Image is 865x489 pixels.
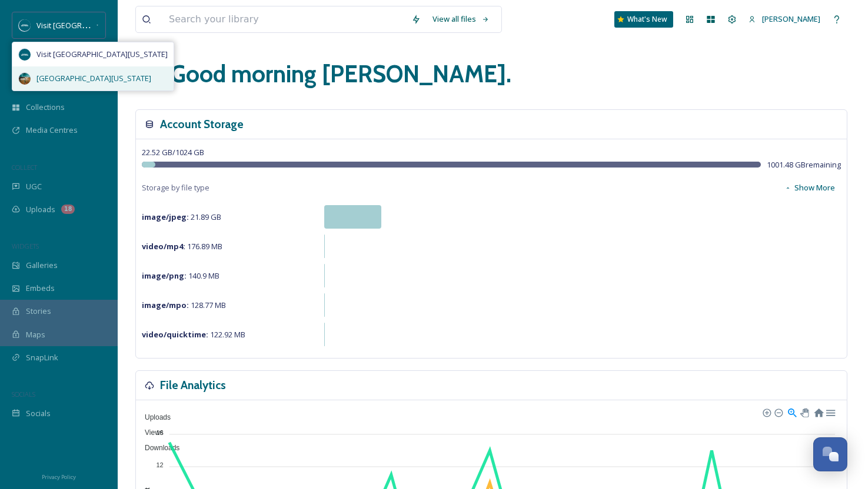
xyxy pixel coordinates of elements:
h3: File Analytics [160,377,226,394]
span: Stories [26,306,51,317]
a: [PERSON_NAME] [743,8,826,31]
span: 22.52 GB / 1024 GB [142,147,204,158]
span: UGC [26,181,42,192]
div: Zoom Out [774,408,782,416]
strong: image/mpo : [142,300,189,310]
span: Views [136,428,164,437]
span: Visit [GEOGRAPHIC_DATA][US_STATE] [36,49,168,60]
span: [PERSON_NAME] [762,14,820,24]
h3: Account Storage [160,116,244,133]
strong: image/jpeg : [142,212,189,222]
span: 176.89 MB [142,241,222,252]
div: Zoom In [762,408,770,416]
div: Menu [825,407,835,417]
span: 140.9 MB [142,270,219,281]
strong: video/mp4 : [142,241,185,252]
button: Open Chat [813,437,847,471]
input: Search your library [163,6,405,32]
span: COLLECT [12,163,37,172]
img: SM%20Social%20Profile.png [19,19,31,31]
a: Privacy Policy [42,469,76,483]
div: Panning [800,408,807,416]
span: Visit [GEOGRAPHIC_DATA][US_STATE] [36,19,168,31]
div: 18 [61,205,75,214]
span: Downloads [136,444,179,452]
div: Selection Zoom [787,407,797,417]
img: SM%20Social%20Profile.png [19,49,31,61]
span: 128.77 MB [142,300,226,310]
span: Uploads [26,204,55,215]
span: Media Centres [26,125,78,136]
span: SnapLink [26,352,58,363]
strong: image/png : [142,270,187,281]
a: What's New [614,11,673,28]
span: WIDGETS [12,242,39,250]
tspan: 12 [156,461,163,468]
span: Storage by file type [142,182,209,193]
span: Privacy Policy [42,473,76,481]
h1: Good morning [PERSON_NAME] . [171,56,511,92]
tspan: 16 [156,429,163,436]
span: Uploads [136,413,171,421]
img: Snapsea%20Profile.jpg [19,73,31,85]
span: SOCIALS [12,390,35,398]
div: Reset Zoom [813,407,823,417]
button: Show More [778,176,841,199]
span: 122.92 MB [142,329,245,340]
span: Maps [26,329,45,340]
span: [GEOGRAPHIC_DATA][US_STATE] [36,73,151,84]
span: Galleries [26,260,58,271]
span: 1001.48 GB remaining [767,159,841,170]
a: View all files [427,8,495,31]
span: Collections [26,102,65,113]
span: Embeds [26,283,55,294]
span: Socials [26,408,51,419]
strong: video/quicktime : [142,329,208,340]
span: 21.89 GB [142,212,221,222]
